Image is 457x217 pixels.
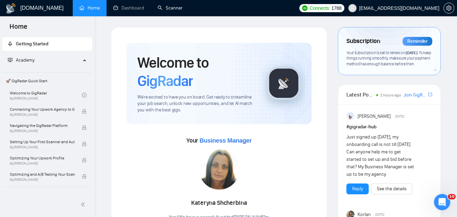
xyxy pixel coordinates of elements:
a: homeHome [79,5,100,11]
span: user [350,6,355,10]
span: 🚀 GigRadar Quick Start [3,74,91,88]
span: GigRadar [137,72,193,90]
a: export [428,91,432,98]
span: We're excited to have you on board. Get ready to streamline your job search, unlock new opportuni... [137,94,256,113]
span: Connecting Your Upwork Agency to GigRadar [10,106,75,113]
img: upwork-logo.png [302,5,307,11]
span: lock [82,125,87,130]
span: lock [82,174,87,179]
span: 1788 [332,4,342,12]
span: check-circle [82,93,87,97]
span: Navigating the GigRadar Platform [10,122,75,129]
span: fund-projection-screen [8,58,13,62]
span: Your subscription is set to renew on . To keep things running smoothly, make sure your payment me... [346,50,431,66]
span: Home [4,22,33,36]
span: Connects: [310,4,330,12]
img: logo [5,3,16,14]
span: lock [82,158,87,162]
span: 2 hours ago [380,93,401,97]
span: 👑 Agency Success with GigRadar [3,188,91,202]
span: Setting Up Your First Scanner and Auto-Bidder [10,138,75,145]
span: By [PERSON_NAME] [10,178,75,182]
span: double-left [81,201,87,208]
a: See the details [377,185,407,193]
span: Getting Started [16,41,48,47]
div: Kateryna Shcherbina [169,197,269,209]
span: By [PERSON_NAME] [10,129,75,133]
h1: Welcome to [137,53,256,90]
a: Join GigRadar Slack Community [404,91,427,99]
span: By [PERSON_NAME] [10,145,75,149]
span: By [PERSON_NAME] [10,113,75,117]
a: searchScanner [158,5,183,11]
span: Business Manager [200,137,252,144]
span: rocket [8,41,13,46]
iframe: Intercom live chat [434,194,450,210]
div: Just signed up [DATE], my onboarding call is not till [DATE]. Can anyone help me to get started t... [346,133,415,178]
span: By [PERSON_NAME] [10,161,75,166]
span: Optimizing and A/B Testing Your Scanner for Better Results [10,171,75,178]
a: Reply [352,185,363,193]
img: 1706116680454-multi-23.jpg [199,149,239,190]
span: Your [186,137,252,144]
span: Latest Posts from the GigRadar Community [346,90,374,99]
img: Anisuzzaman Khan [346,112,355,121]
img: gigradar-logo.png [267,66,301,100]
button: setting [443,3,454,14]
span: [PERSON_NAME] [358,113,391,120]
span: Academy [8,57,35,63]
span: Optimizing Your Upwork Profile [10,155,75,161]
h1: # gigradar-hub [346,123,432,131]
li: Getting Started [2,37,92,51]
span: [DATE] [395,113,404,120]
span: Academy [16,57,35,63]
a: Welcome to GigRadarBy[PERSON_NAME] [10,88,82,103]
span: 10 [448,194,456,199]
button: See the details [371,183,412,194]
button: Reply [346,183,369,194]
a: setting [443,5,454,11]
span: [DATE] [406,50,417,55]
div: Reminder [403,37,432,46]
span: lock [82,109,87,114]
span: lock [82,142,87,146]
span: export [428,92,432,97]
span: Subscription [346,36,380,47]
a: dashboardDashboard [113,5,144,11]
